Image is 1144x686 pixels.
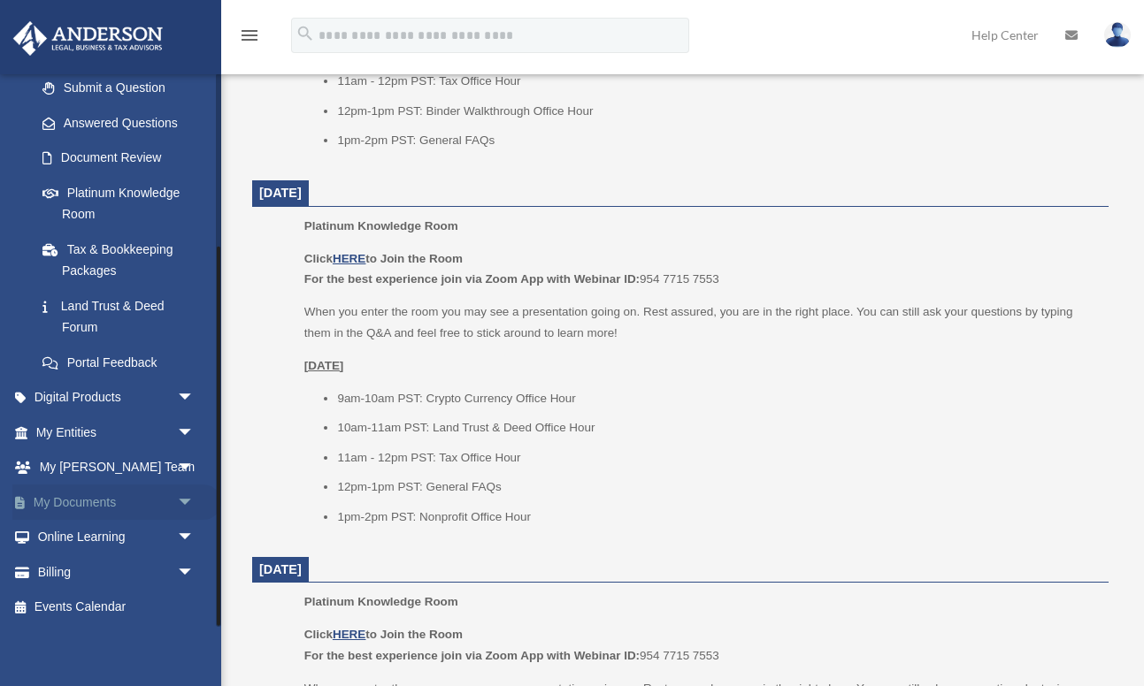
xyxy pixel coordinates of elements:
span: [DATE] [259,562,302,576]
span: arrow_drop_down [177,520,212,556]
a: Land Trust & Deed Forum [25,288,221,345]
a: Portal Feedback [25,345,221,380]
a: My Entitiesarrow_drop_down [12,415,221,450]
a: Digital Productsarrow_drop_down [12,380,221,415]
p: 954 7715 7553 [304,624,1096,666]
li: 1pm-2pm PST: General FAQs [337,130,1096,151]
li: 11am - 12pm PST: Tax Office Hour [337,447,1096,469]
p: When you enter the room you may see a presentation going on. Rest assured, you are in the right p... [304,301,1096,343]
a: Tax & Bookkeeping Packages [25,232,221,288]
span: arrow_drop_down [177,554,212,591]
p: 954 7715 7553 [304,248,1096,290]
a: Online Learningarrow_drop_down [12,520,221,555]
span: arrow_drop_down [177,380,212,416]
span: Platinum Knowledge Room [304,595,458,608]
li: 12pm-1pm PST: General FAQs [337,476,1096,498]
a: My [PERSON_NAME] Teamarrow_drop_down [12,450,221,485]
i: menu [239,25,260,46]
li: 1pm-2pm PST: Nonprofit Office Hour [337,507,1096,528]
span: arrow_drop_down [177,484,212,521]
a: HERE [333,628,365,641]
b: Click to Join the Room [304,252,463,265]
a: Answered Questions [25,105,221,141]
img: Anderson Advisors Platinum Portal [8,21,168,56]
a: My Documentsarrow_drop_down [12,484,221,520]
li: 9am-10am PST: Crypto Currency Office Hour [337,388,1096,409]
img: User Pic [1104,22,1131,48]
u: [DATE] [304,359,344,372]
b: For the best experience join via Zoom App with Webinar ID: [304,272,640,286]
a: Billingarrow_drop_down [12,554,221,590]
b: For the best experience join via Zoom App with Webinar ID: [304,649,640,662]
li: 11am - 12pm PST: Tax Office Hour [337,71,1096,92]
a: HERE [333,252,365,265]
a: Document Review [25,141,221,176]
span: [DATE] [259,186,302,200]
span: arrow_drop_down [177,450,212,486]
a: Platinum Knowledge Room [25,175,212,232]
li: 10am-11am PST: Land Trust & Deed Office Hour [337,417,1096,438]
a: Events Calendar [12,590,221,625]
a: menu [239,31,260,46]
i: search [296,24,315,43]
span: Platinum Knowledge Room [304,219,458,232]
span: arrow_drop_down [177,415,212,451]
li: 12pm-1pm PST: Binder Walkthrough Office Hour [337,101,1096,122]
a: Submit a Question [25,71,221,106]
b: Click to Join the Room [304,628,463,641]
